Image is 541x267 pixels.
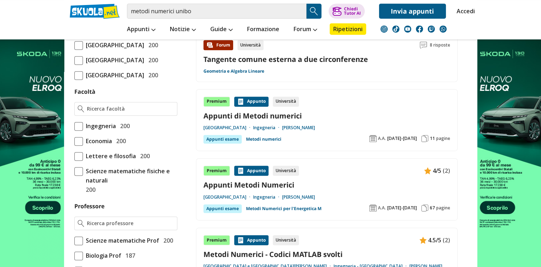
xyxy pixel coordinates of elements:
[424,167,431,174] img: Appunti contenuto
[273,166,299,176] div: Università
[392,25,399,33] img: tiktok
[253,194,282,200] a: Ingegneria
[237,237,244,244] img: Appunti contenuto
[329,4,365,19] button: ChiediTutor AI
[245,23,281,36] a: Formazione
[379,4,446,19] a: Invia appunti
[83,251,121,260] span: Biologia Prof
[83,71,144,80] span: [GEOGRAPHIC_DATA]
[380,25,388,33] img: instagram
[74,88,95,96] label: Facoltà
[421,204,428,212] img: Pagine
[83,236,159,245] span: Scienze matematiche Prof
[113,136,126,146] span: 200
[428,25,435,33] img: twitch
[237,98,244,105] img: Appunti contenuto
[206,42,213,49] img: Forum contenuto
[344,7,360,15] div: Chiedi Tutor AI
[203,111,450,121] a: Appunti di Metodi numerici
[387,136,417,141] span: [DATE]-[DATE]
[203,249,450,259] a: Metodi Numerici - Codici MATLAB svolti
[430,40,450,50] span: 8 risposte
[436,136,450,141] span: pagine
[430,205,435,211] span: 67
[419,237,427,244] img: Appunti contenuto
[83,185,95,194] span: 200
[117,121,130,131] span: 200
[369,204,377,212] img: Anno accademico
[443,236,450,245] span: (2)
[387,205,417,211] span: [DATE]-[DATE]
[246,204,321,213] a: Metodi Numerici per l'Energetica M
[439,25,447,33] img: WhatsApp
[78,105,84,112] img: Ricerca facoltà
[306,4,321,19] button: Search Button
[125,23,157,36] a: Appunti
[203,68,264,74] a: Geometria e Algebra Lineare
[309,6,319,16] img: Cerca appunti, riassunti o versioni
[282,125,315,131] a: [PERSON_NAME]
[146,40,158,50] span: 200
[203,166,230,176] div: Premium
[378,205,386,211] span: A.A.
[420,42,427,49] img: Commenti lettura
[78,220,84,227] img: Ricerca professore
[430,136,435,141] span: 11
[234,166,269,176] div: Appunto
[203,54,368,64] a: Tangente comune esterna a due circonferenze
[208,23,235,36] a: Guide
[123,251,135,260] span: 187
[83,40,144,50] span: [GEOGRAPHIC_DATA]
[237,40,264,50] div: Università
[203,135,242,144] div: Appunti esame
[273,97,299,107] div: Università
[369,135,377,142] img: Anno accademico
[161,236,173,245] span: 200
[421,135,428,142] img: Pagine
[292,23,319,36] a: Forum
[330,23,366,35] a: Ripetizioni
[203,40,233,50] div: Forum
[203,194,253,200] a: [GEOGRAPHIC_DATA]
[237,167,244,174] img: Appunti contenuto
[443,166,450,175] span: (2)
[203,204,242,213] div: Appunti esame
[146,55,158,65] span: 200
[137,151,150,161] span: 200
[203,235,230,245] div: Premium
[83,151,136,161] span: Lettere e filosofia
[282,194,315,200] a: [PERSON_NAME]
[87,105,174,112] input: Ricerca facoltà
[168,23,198,36] a: Notizie
[404,25,411,33] img: youtube
[203,125,253,131] a: [GEOGRAPHIC_DATA]
[246,135,281,144] a: Metodi numerici
[433,166,441,175] span: 4/5
[203,97,230,107] div: Premium
[428,236,441,245] span: 4.5/5
[74,202,104,210] label: Professore
[83,55,144,65] span: [GEOGRAPHIC_DATA]
[234,97,269,107] div: Appunto
[127,4,306,19] input: Cerca appunti, riassunti o versioni
[457,4,472,19] a: Accedi
[83,166,177,185] span: Scienze matematiche fisiche e naturali
[87,220,174,227] input: Ricerca professore
[253,125,282,131] a: Ingegneria
[416,25,423,33] img: facebook
[378,136,386,141] span: A.A.
[83,136,112,146] span: Economia
[83,121,116,131] span: Ingegneria
[436,205,450,211] span: pagine
[273,235,299,245] div: Università
[234,235,269,245] div: Appunto
[146,71,158,80] span: 200
[203,180,450,190] a: Appunti Metodi Numerici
